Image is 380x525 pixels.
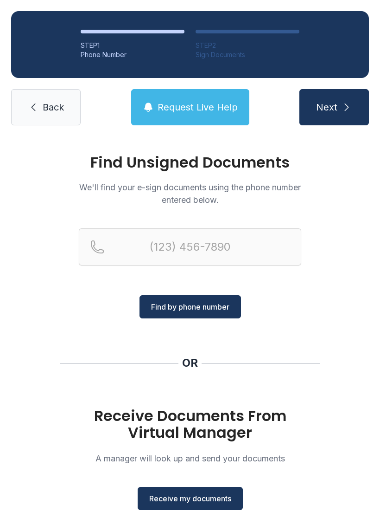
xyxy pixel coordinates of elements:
[316,101,337,114] span: Next
[182,356,198,370] div: OR
[79,155,301,170] h1: Find Unsigned Documents
[79,228,301,266] input: Reservation phone number
[81,50,184,59] div: Phone Number
[149,493,231,504] span: Receive my documents
[151,301,229,312] span: Find by phone number
[43,101,64,114] span: Back
[79,408,301,441] h1: Receive Documents From Virtual Manager
[196,41,299,50] div: STEP 2
[158,101,238,114] span: Request Live Help
[196,50,299,59] div: Sign Documents
[79,452,301,465] p: A manager will look up and send your documents
[79,181,301,206] p: We'll find your e-sign documents using the phone number entered below.
[81,41,184,50] div: STEP 1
